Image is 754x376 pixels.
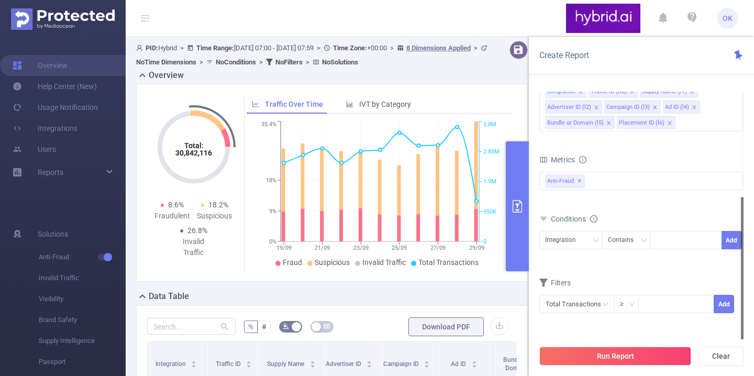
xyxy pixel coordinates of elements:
span: Total Transactions [418,258,479,267]
i: icon: caret-up [309,359,315,362]
span: Anti-Fraud [39,247,126,268]
i: icon: down [593,237,599,245]
a: Help Center (New) [13,76,97,97]
i: icon: close [606,120,612,127]
button: Add [714,295,734,313]
span: Supply Intelligence [39,330,126,351]
div: Sort [471,359,478,366]
i: icon: caret-down [191,363,197,367]
div: Sort [424,359,430,366]
span: Supply Name [267,360,306,368]
h2: Data Table [149,290,189,303]
span: ✕ [578,175,582,187]
button: Download PDF [408,317,484,336]
div: Campaign ID (l3) [606,101,650,114]
i: icon: info-circle [579,156,586,163]
span: > [303,58,313,66]
div: Integration [547,85,575,98]
div: Ad ID (l4) [665,101,689,114]
tspan: 9% [269,208,276,215]
div: Fraudulent [151,211,194,222]
i: icon: caret-down [309,363,315,367]
i: icon: bar-chart [346,101,353,108]
i: icon: caret-down [471,363,477,367]
tspan: 27/09 [430,245,445,251]
i: icon: close [578,89,583,95]
h2: Overview [149,69,184,82]
span: Brand Safety [39,309,126,330]
tspan: 29/09 [469,245,484,251]
i: icon: caret-down [367,363,372,367]
span: Reports [38,168,63,176]
button: Clear [698,347,744,366]
tspan: 3.8M [483,121,496,128]
i: icon: line-chart [252,101,259,108]
b: No Time Dimensions [136,58,196,66]
i: icon: caret-up [424,359,430,362]
i: icon: close [667,120,672,127]
span: Bundle or Domain [503,356,530,372]
span: Traffic ID [216,360,242,368]
span: > [196,58,206,66]
i: icon: info-circle [590,215,597,223]
a: Reports [38,162,63,183]
a: Overview [13,55,68,76]
li: Advertiser ID (l2) [545,100,602,114]
i: icon: bg-colors [283,323,289,329]
b: No Filters [275,58,303,66]
span: Filters [539,279,571,287]
input: Search... [147,318,236,335]
i: icon: caret-up [191,359,197,362]
span: 26.8% [187,226,207,235]
div: Bundle or Domain (l5) [547,116,604,130]
i: icon: close [594,105,599,111]
div: Suspicious [194,211,236,222]
b: No Solutions [322,58,358,66]
li: Bundle or Domain (l5) [545,116,615,129]
div: Sort [366,359,372,366]
tspan: 18% [266,178,276,184]
span: Suspicious [315,258,350,267]
tspan: Total: [184,141,203,150]
tspan: 0% [269,238,276,245]
tspan: 35.4% [261,121,276,128]
i: icon: table [324,323,330,329]
tspan: 0 [483,238,486,245]
span: > [387,44,397,52]
div: Contains [608,231,641,249]
span: Solutions [38,224,68,245]
i: icon: close [652,105,658,111]
tspan: 2.85M [483,148,500,155]
span: Integration [156,360,187,368]
div: Supply Name (l1) [642,85,687,98]
div: Invalid Traffic [172,236,215,258]
span: IVT by Category [359,100,411,108]
span: OK [723,8,733,29]
i: icon: caret-up [246,359,252,362]
span: > [177,44,187,52]
span: Anti-Fraud [545,174,585,188]
span: > [314,44,324,52]
tspan: 21/09 [315,245,330,251]
a: Integrations [13,118,77,139]
div: Traffic ID (tid) [591,85,627,98]
span: Fraud [283,258,302,267]
span: Ad ID [451,360,468,368]
span: > [471,44,481,52]
span: Traffic Over Time [265,100,323,108]
span: > [256,58,266,66]
b: Time Zone: [333,44,367,52]
i: icon: caret-up [367,359,372,362]
a: Users [13,139,56,160]
i: icon: user [136,45,146,51]
div: Placement ID (l6) [619,116,664,130]
span: Campaign ID [383,360,420,368]
span: Create Report [539,50,589,60]
div: Sort [309,359,316,366]
li: Ad ID (l4) [663,100,700,114]
span: 18.2% [208,201,228,209]
i: icon: caret-down [424,363,430,367]
span: Metrics [539,156,575,164]
b: Time Range: [196,44,234,52]
button: Add [722,231,742,249]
